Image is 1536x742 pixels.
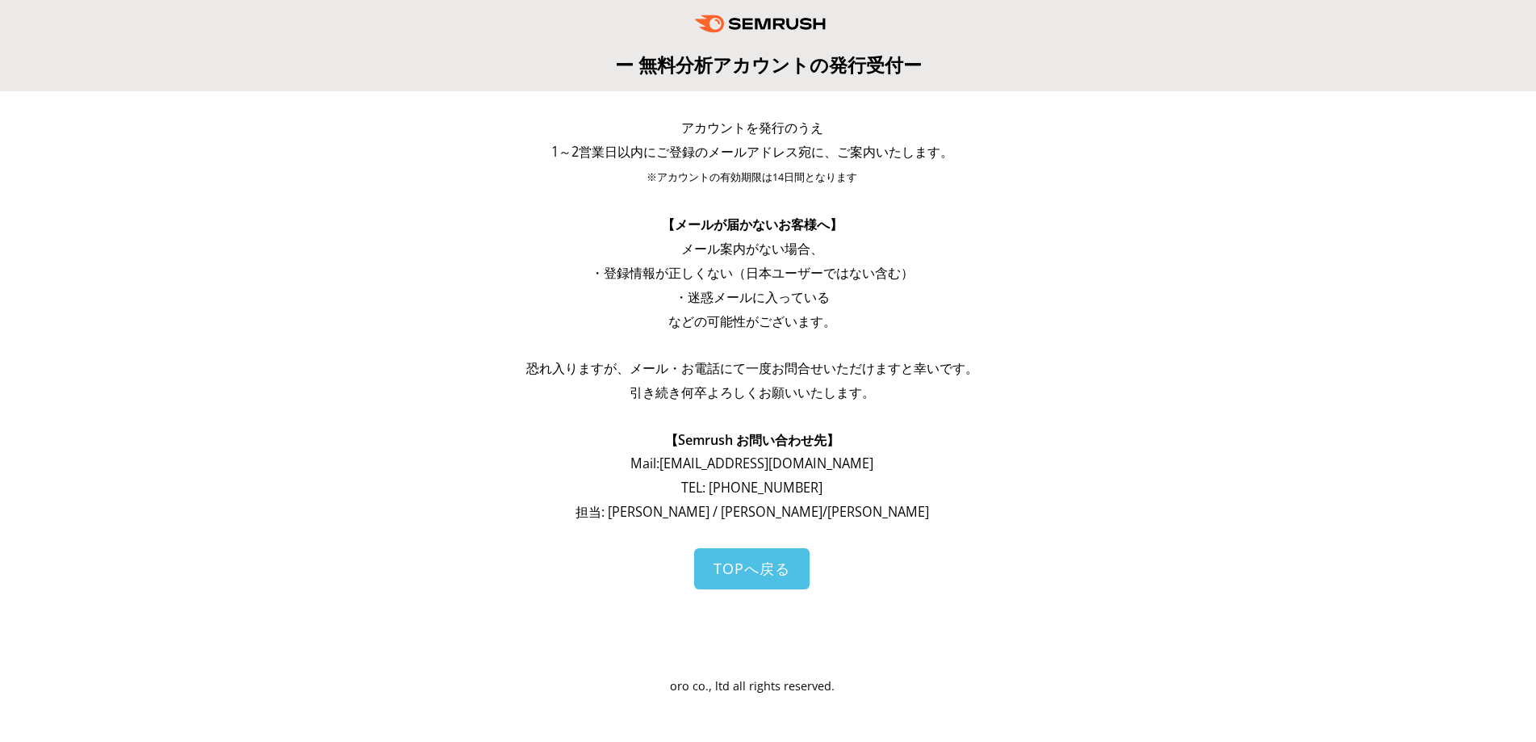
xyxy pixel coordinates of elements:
[630,384,875,401] span: 引き続き何卒よろしくお願いいたします。
[551,143,953,161] span: 1～2営業日以内にご登録のメールアドレス宛に、ご案内いたします。
[681,479,822,497] span: TEL: [PHONE_NUMBER]
[670,678,835,694] span: oro co., ltd all rights reserved.
[668,312,836,330] span: などの可能性がございます。
[665,431,839,449] span: 【Semrush お問い合わせ先】
[575,503,929,521] span: 担当: [PERSON_NAME] / [PERSON_NAME]/[PERSON_NAME]
[526,359,978,377] span: 恐れ入りますが、メール・お電話にて一度お問合せいただけますと幸いです。
[681,119,823,136] span: アカウントを発行のうえ
[662,216,843,233] span: 【メールが届かないお客様へ】
[615,52,922,78] span: ー 無料分析アカウントの発行受付ー
[714,559,790,578] span: TOPへ戻る
[675,288,830,306] span: ・迷惑メールに入っている
[647,170,857,184] span: ※アカウントの有効期限は14日間となります
[630,455,873,472] span: Mail: [EMAIL_ADDRESS][DOMAIN_NAME]
[694,548,810,589] a: TOPへ戻る
[681,240,823,258] span: メール案内がない場合、
[591,264,914,282] span: ・登録情報が正しくない（日本ユーザーではない含む）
